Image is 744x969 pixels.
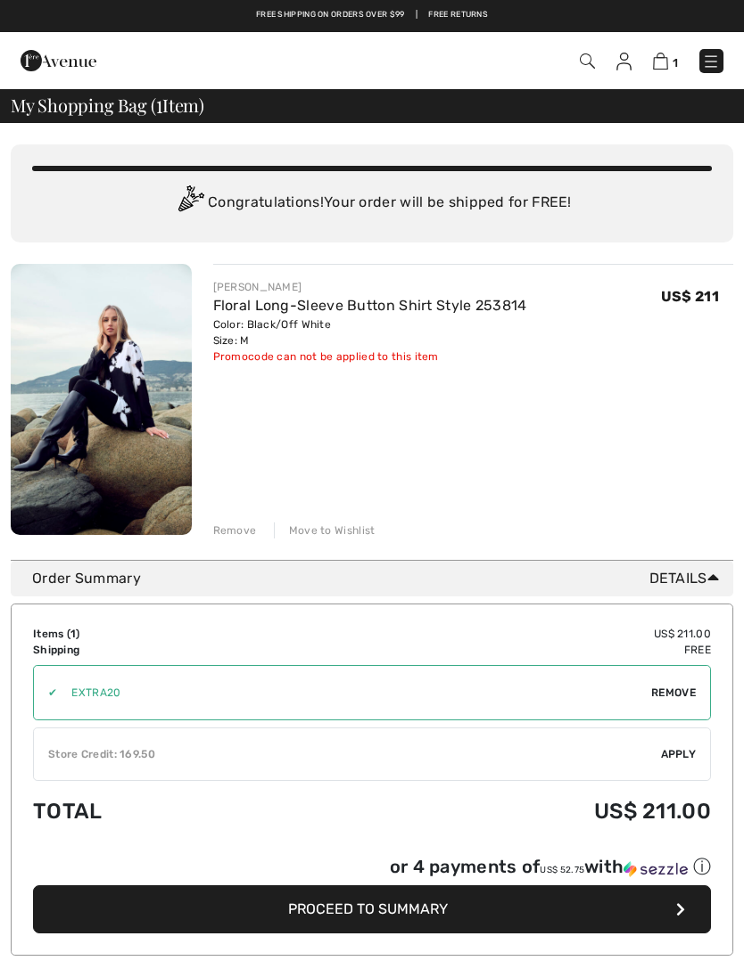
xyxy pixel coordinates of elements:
[11,264,192,535] img: Floral Long-Sleeve Button Shirt Style 253814
[580,53,595,69] img: Search
[616,53,632,70] img: My Info
[256,9,405,21] a: Free shipping on orders over $99
[390,855,711,879] div: or 4 payments of with
[673,56,678,70] span: 1
[285,642,711,658] td: Free
[661,288,719,305] span: US$ 211
[653,50,678,71] a: 1
[285,781,711,842] td: US$ 211.00
[70,628,76,640] span: 1
[156,92,162,115] span: 1
[540,865,584,875] span: US$ 52.75
[653,53,668,70] img: Shopping Bag
[33,626,285,642] td: Items ( )
[32,568,726,589] div: Order Summary
[33,885,711,933] button: Proceed to Summary
[21,51,96,68] a: 1ère Avenue
[702,53,720,70] img: Menu
[288,900,448,917] span: Proceed to Summary
[661,746,697,762] span: Apply
[11,96,204,114] span: My Shopping Bag ( Item)
[33,781,285,842] td: Total
[624,861,688,877] img: Sezzle
[34,746,661,762] div: Store Credit: 169.50
[213,522,257,538] div: Remove
[274,522,376,538] div: Move to Wishlist
[34,685,57,701] div: ✔
[213,297,527,314] a: Floral Long-Sleeve Button Shirt Style 253814
[416,9,417,21] span: |
[32,185,712,221] div: Congratulations! Your order will be shipped for FREE!
[213,279,527,295] div: [PERSON_NAME]
[57,666,651,719] input: Promo code
[649,568,726,589] span: Details
[428,9,488,21] a: Free Returns
[33,642,285,658] td: Shipping
[213,349,527,365] div: Promocode can not be applied to this item
[651,685,696,701] span: Remove
[213,316,527,349] div: Color: Black/Off White Size: M
[172,185,208,221] img: Congratulation2.svg
[21,43,96,78] img: 1ère Avenue
[33,855,711,885] div: or 4 payments ofUS$ 52.75withSezzle Click to learn more about Sezzle
[285,626,711,642] td: US$ 211.00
